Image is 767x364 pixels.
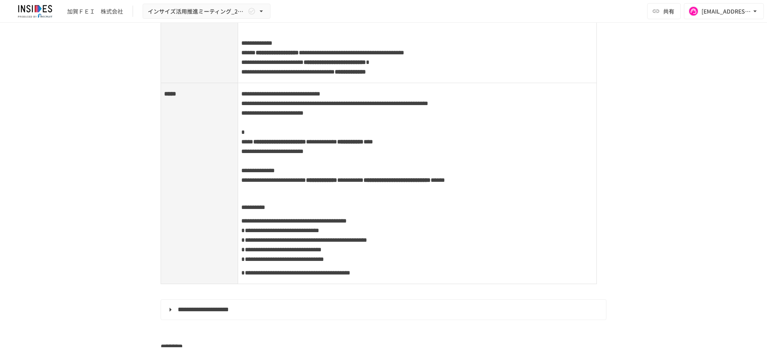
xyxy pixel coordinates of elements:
button: インサイズ活用推進ミーティング_202508 ～現場展開後3回目～ [143,4,270,19]
button: 共有 [647,3,681,19]
span: インサイズ活用推進ミーティング_202508 ～現場展開後3回目～ [148,6,246,16]
button: [EMAIL_ADDRESS][DOMAIN_NAME] [684,3,764,19]
div: [EMAIL_ADDRESS][DOMAIN_NAME] [701,6,751,16]
img: JmGSPSkPjKwBq77AtHmwC7bJguQHJlCRQfAXtnx4WuV [10,5,61,18]
span: 共有 [663,7,674,16]
div: 加賀ＦＥＩ 株式会社 [67,7,123,16]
